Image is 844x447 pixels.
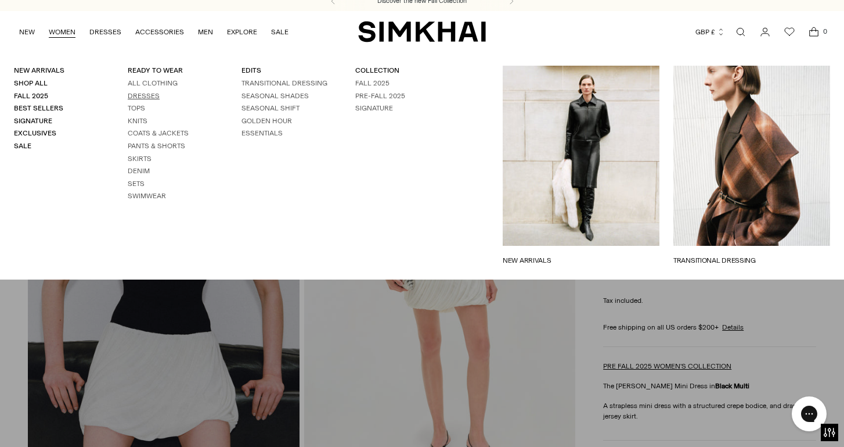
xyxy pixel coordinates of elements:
[89,19,121,45] a: DRESSES
[135,19,184,45] a: ACCESSORIES
[820,26,830,37] span: 0
[786,392,832,435] iframe: Gorgias live chat messenger
[227,19,257,45] a: EXPLORE
[778,20,801,44] a: Wishlist
[198,19,213,45] a: MEN
[753,20,777,44] a: Go to the account page
[695,19,725,45] button: GBP £
[802,20,825,44] a: Open cart modal
[19,19,35,45] a: NEW
[729,20,752,44] a: Open search modal
[271,19,288,45] a: SALE
[358,20,486,43] a: SIMKHAI
[49,19,75,45] a: WOMEN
